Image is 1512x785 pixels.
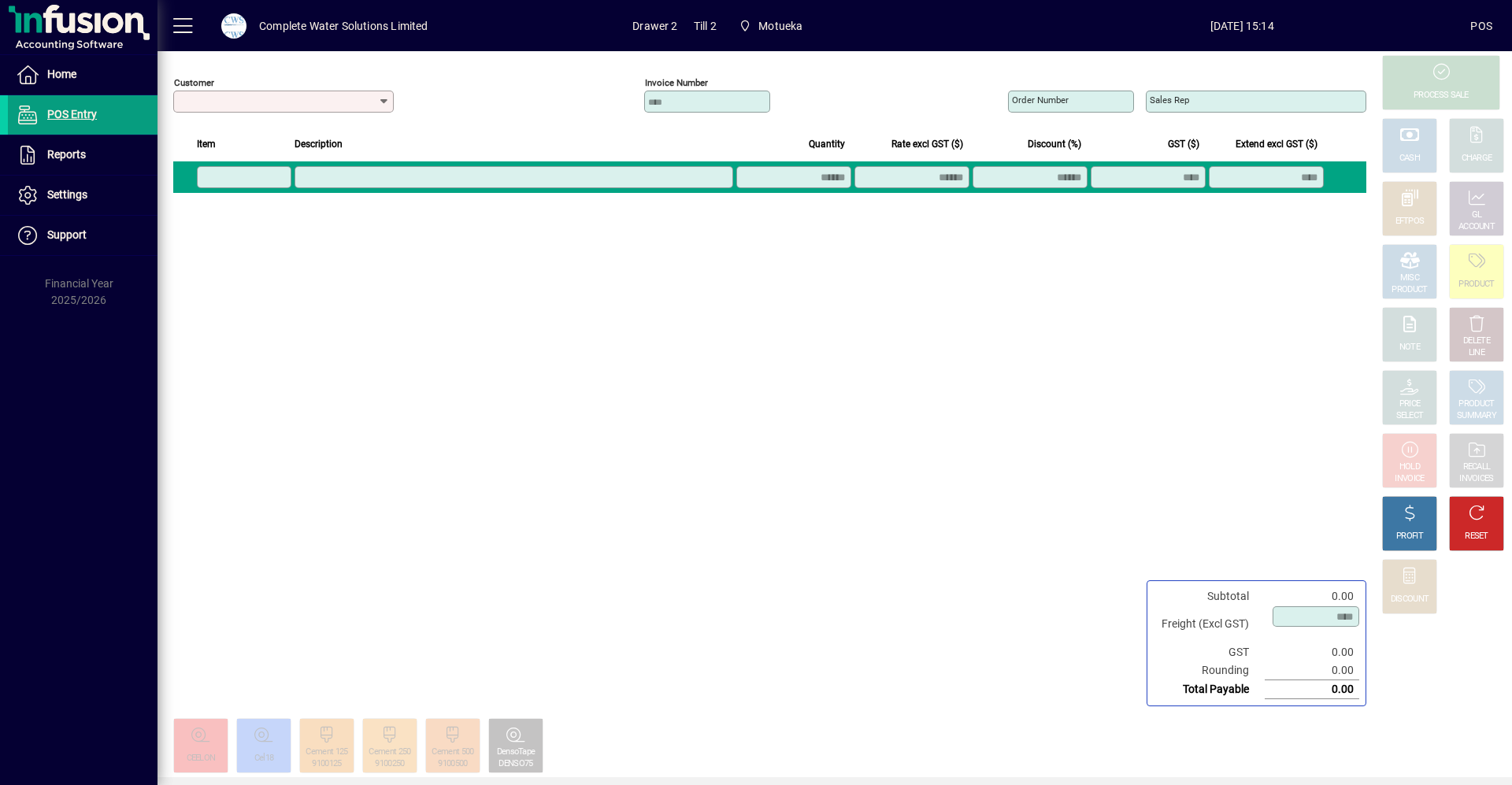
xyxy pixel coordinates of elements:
span: Settings [47,188,87,201]
div: PRICE [1399,398,1421,410]
span: Item [197,135,216,153]
div: ACCOUNT [1458,221,1495,233]
div: LINE [1469,347,1484,359]
div: INVOICES [1459,473,1493,485]
span: Rate excl GST ($) [891,135,963,153]
td: Subtotal [1154,587,1265,605]
td: GST [1154,643,1265,661]
div: INVOICE [1395,473,1424,485]
div: SELECT [1396,410,1424,422]
a: Home [8,55,157,94]
div: DENSO75 [498,758,532,770]
div: 9100500 [438,758,467,770]
td: 0.00 [1265,587,1359,605]
td: Total Payable [1154,680,1265,699]
div: PRODUCT [1458,279,1494,291]
div: Cel18 [254,753,274,765]
div: HOLD [1399,461,1420,473]
button: Profile [209,12,259,40]
span: Description [295,135,343,153]
div: DELETE [1463,335,1490,347]
span: [DATE] 15:14 [1014,13,1470,39]
span: Discount (%) [1028,135,1081,153]
div: GL [1472,209,1482,221]
div: CEELON [187,753,216,765]
span: Support [47,228,87,241]
td: 0.00 [1265,680,1359,699]
div: EFTPOS [1395,216,1425,228]
span: Till 2 [694,13,717,39]
div: PROCESS SALE [1414,90,1469,102]
div: DensoTape [497,746,535,758]
div: NOTE [1399,342,1420,354]
mat-label: Order number [1012,94,1069,106]
span: GST ($) [1168,135,1199,153]
div: DISCOUNT [1391,594,1429,605]
div: RECALL [1463,461,1491,473]
a: Settings [8,176,157,215]
div: SUMMARY [1457,410,1496,422]
div: 9100125 [312,758,341,770]
td: Freight (Excl GST) [1154,605,1265,643]
td: Rounding [1154,661,1265,680]
span: Reports [47,148,86,161]
div: PRODUCT [1392,284,1427,296]
a: Reports [8,135,157,175]
div: POS [1470,13,1492,39]
td: 0.00 [1265,643,1359,661]
mat-label: Invoice number [645,77,708,88]
span: POS Entry [47,108,97,120]
a: Support [8,216,157,255]
div: PRODUCT [1458,398,1494,410]
span: Motueka [758,13,802,39]
div: CHARGE [1462,153,1492,165]
td: 0.00 [1265,661,1359,680]
div: 9100250 [375,758,404,770]
div: CASH [1399,153,1420,165]
span: Drawer 2 [632,13,677,39]
div: PROFIT [1396,531,1423,542]
mat-label: Sales rep [1150,94,1189,106]
span: Motueka [732,12,810,40]
span: Quantity [809,135,845,153]
div: Cement 250 [369,746,410,758]
div: MISC [1400,272,1419,284]
div: Cement 125 [306,746,347,758]
div: RESET [1465,531,1488,542]
div: Cement 500 [432,746,473,758]
span: Extend excl GST ($) [1236,135,1317,153]
span: Home [47,68,76,80]
mat-label: Customer [174,77,214,88]
div: Complete Water Solutions Limited [259,13,428,39]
